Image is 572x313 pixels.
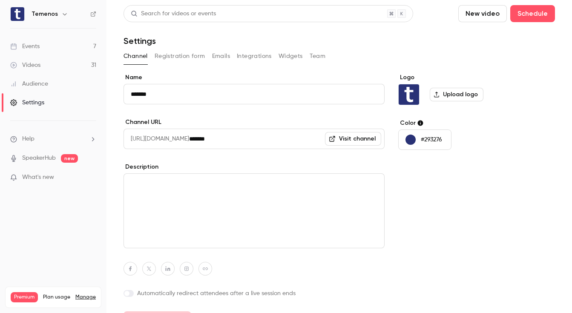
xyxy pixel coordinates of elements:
button: Team [310,49,326,63]
div: Settings [10,98,44,107]
button: Integrations [237,49,272,63]
button: Widgets [279,49,303,63]
section: Logo [398,73,529,105]
label: Logo [398,73,529,82]
img: Temenos [11,7,24,21]
iframe: Noticeable Trigger [86,174,96,181]
li: help-dropdown-opener [10,135,96,144]
a: Manage [75,294,96,301]
div: Audience [10,80,48,88]
div: Search for videos or events [131,9,216,18]
span: new [61,154,78,163]
span: What's new [22,173,54,182]
a: Visit channel [325,132,381,146]
label: Description [124,163,385,171]
label: Color [398,119,529,127]
span: Plan usage [43,294,70,301]
label: Name [124,73,385,82]
label: Upload logo [430,88,483,101]
h6: Temenos [32,10,58,18]
span: Help [22,135,34,144]
button: Schedule [510,5,555,22]
span: Premium [11,292,38,302]
label: Automatically redirect attendees after a live session ends [124,289,385,298]
button: Channel [124,49,148,63]
button: Registration form [155,49,205,63]
button: #293276 [398,129,451,150]
button: New video [458,5,507,22]
a: SpeakerHub [22,154,56,163]
div: Videos [10,61,40,69]
p: #293276 [421,135,442,144]
h1: Settings [124,36,156,46]
label: Channel URL [124,118,385,126]
div: Events [10,42,40,51]
span: [URL][DOMAIN_NAME] [124,129,189,149]
button: Emails [212,49,230,63]
img: Temenos [399,84,419,105]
